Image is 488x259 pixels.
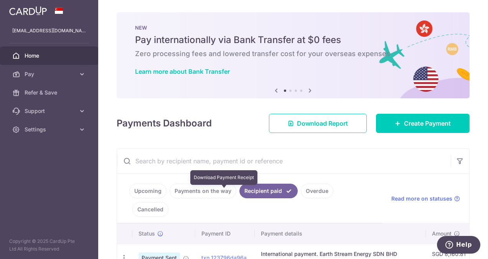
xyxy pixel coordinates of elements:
span: Create Payment [404,119,451,128]
a: Download Report [269,114,367,133]
span: Download Report [297,119,348,128]
p: [EMAIL_ADDRESS][DOMAIN_NAME] [12,27,86,35]
span: Support [25,107,75,115]
a: Overdue [301,184,333,198]
span: Read more on statuses [391,195,452,203]
a: Cancelled [132,202,168,217]
h4: Payments Dashboard [117,116,212,130]
th: Payment ID [195,224,255,244]
span: Settings [25,126,75,133]
span: Amount [432,230,452,237]
a: Read more on statuses [391,195,460,203]
a: Payments on the way [170,184,236,198]
span: Home [25,52,75,60]
img: Bank transfer banner [117,12,470,98]
th: Payment details [255,224,426,244]
span: Status [138,230,155,237]
span: Pay [25,70,75,78]
div: International payment. Earth Stream Energy SDN BHD [261,250,420,258]
span: Refer & Save [25,89,75,96]
p: NEW [135,25,451,31]
iframe: Opens a widget where you can find more information [437,236,480,255]
a: Upcoming [129,184,167,198]
a: Create Payment [376,114,470,133]
a: Learn more about Bank Transfer [135,68,230,75]
h6: Zero processing fees and lowered transfer cost for your overseas expenses [135,49,451,58]
img: CardUp [9,6,47,15]
h5: Pay internationally via Bank Transfer at $0 fees [135,34,451,46]
input: Search by recipient name, payment id or reference [117,149,451,173]
a: Recipient paid [239,184,298,198]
